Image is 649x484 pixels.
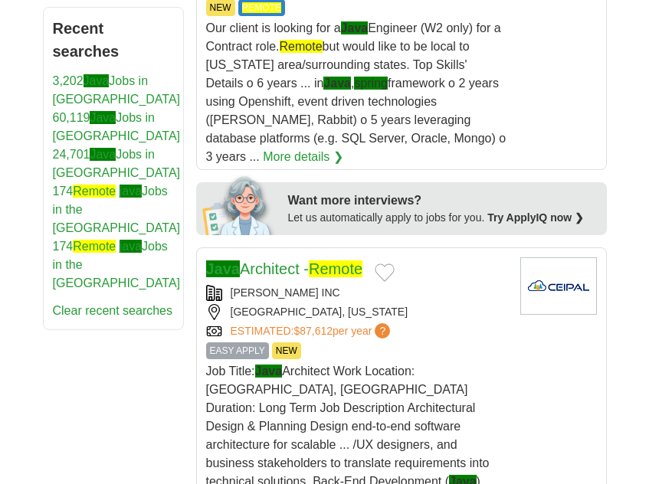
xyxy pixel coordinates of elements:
div: Want more interviews? [288,191,598,210]
span: Remote [280,40,323,53]
span: Java [90,148,116,161]
a: More details ❯ [263,148,343,166]
span: Java [90,111,116,124]
a: JavaArchitect -Remote [206,260,363,277]
span: Java [84,74,110,87]
span: Java [206,260,241,277]
a: Try ApplyIQ now ❯ [487,211,584,224]
div: [GEOGRAPHIC_DATA], [US_STATE] [206,304,508,320]
button: Add to favorite jobs [375,263,395,282]
span: Java [323,77,351,90]
a: 60,119JavaJobs in [GEOGRAPHIC_DATA] [53,111,181,142]
span: ? [375,323,390,338]
span: NEW [272,342,301,359]
img: apply-iq-scientist.png [202,174,277,235]
span: java [120,240,142,253]
span: spring [354,77,388,90]
div: Let us automatically apply to jobs for you. [288,210,598,226]
a: 174Remote javaJobs in the [GEOGRAPHIC_DATA] [53,240,181,289]
span: REMOTE [242,2,281,13]
span: Java [255,365,283,378]
a: ESTIMATED:$87,612per year? [231,323,394,339]
span: Remote [73,185,116,198]
a: 24,701JavaJobs in [GEOGRAPHIC_DATA] [53,148,181,179]
img: Company logo [520,257,597,315]
span: Java [341,21,369,34]
span: Remote [73,240,116,253]
a: Clear recent searches [53,304,173,317]
a: 3,202JavaJobs in [GEOGRAPHIC_DATA] [53,74,181,106]
span: EASY APPLY [206,342,269,359]
div: [PERSON_NAME] INC [206,285,508,301]
span: java [120,185,142,198]
span: Remote [309,260,362,277]
a: 174Remote javaJobs in the [GEOGRAPHIC_DATA] [53,185,181,234]
span: Our client is looking for a Engineer (W2 only) for a Contract role. but would like to be local to... [206,21,506,163]
h2: Recent searches [53,17,174,63]
span: $87,612 [293,325,333,337]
